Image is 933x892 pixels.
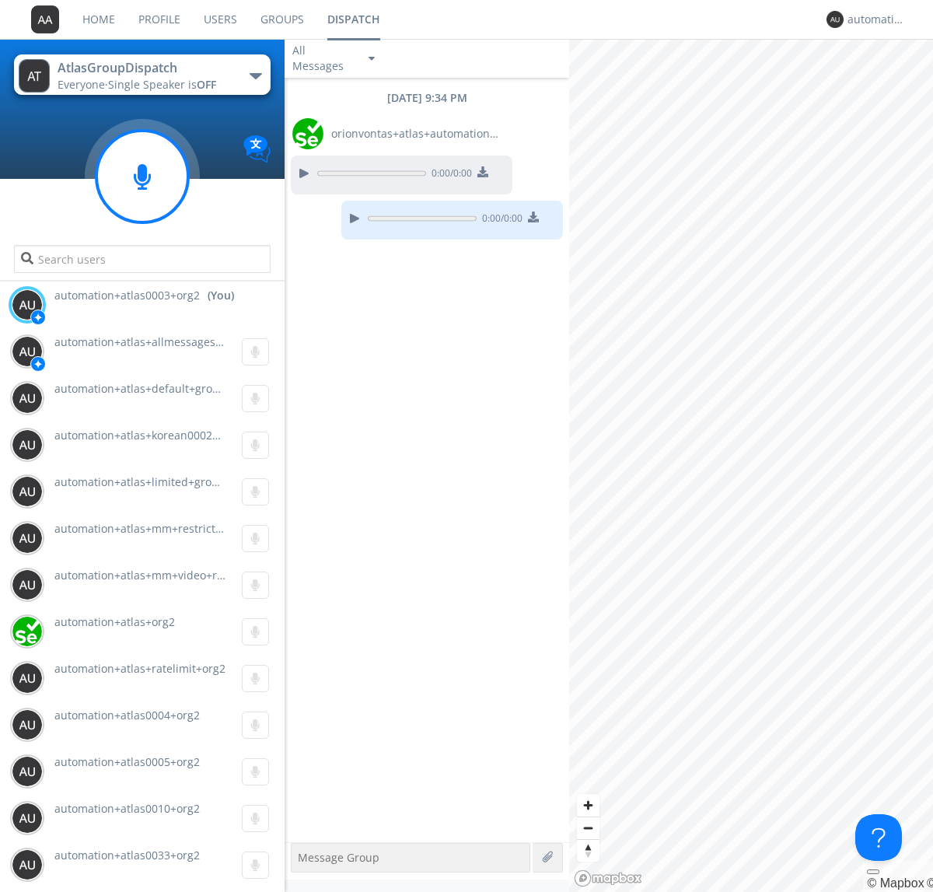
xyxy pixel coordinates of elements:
[54,288,200,303] span: automation+atlas0003+org2
[197,77,216,92] span: OFF
[12,709,43,740] img: 373638.png
[108,77,216,92] span: Single Speaker is
[12,803,43,834] img: 373638.png
[12,383,43,414] img: 373638.png
[12,336,43,367] img: 373638.png
[285,90,569,106] div: [DATE] 9:34 PM
[12,476,43,507] img: 373638.png
[14,54,270,95] button: AtlasGroupDispatchEveryone·Single Speaker isOFF
[54,521,258,536] span: automation+atlas+mm+restricted+org2
[867,876,924,890] a: Mapbox
[331,126,502,142] span: orionvontas+atlas+automation+org2
[12,616,43,647] img: 416df68e558d44378204aed28a8ce244
[528,212,539,222] img: download media button
[12,429,43,460] img: 373638.png
[12,663,43,694] img: 373638.png
[867,869,879,874] button: Toggle attribution
[58,77,232,93] div: Everyone ·
[577,817,599,839] span: Zoom out
[54,614,175,629] span: automation+atlas+org2
[54,474,260,489] span: automation+atlas+limited+groups+org2
[54,334,273,349] span: automation+atlas+allmessages+org2+new
[19,59,50,93] img: 373638.png
[12,849,43,880] img: 373638.png
[243,135,271,163] img: Translation enabled
[577,794,599,817] button: Zoom in
[292,43,355,74] div: All Messages
[574,869,642,887] a: Mapbox logo
[12,569,43,600] img: 373638.png
[577,840,599,862] span: Reset bearing to north
[54,801,200,816] span: automation+atlas0010+org2
[426,166,472,184] span: 0:00 / 0:00
[54,661,225,676] span: automation+atlas+ratelimit+org2
[477,166,488,177] img: download media button
[477,212,522,229] span: 0:00 / 0:00
[54,848,200,862] span: automation+atlas0033+org2
[54,381,256,396] span: automation+atlas+default+group+org2
[855,814,902,861] iframe: Toggle Customer Support
[577,839,599,862] button: Reset bearing to north
[12,756,43,787] img: 373638.png
[54,708,200,722] span: automation+atlas0004+org2
[826,11,844,28] img: 373638.png
[292,118,323,149] img: 29d36aed6fa347d5a1537e7736e6aa13
[369,57,375,61] img: caret-down-sm.svg
[208,288,234,303] div: (You)
[12,289,43,320] img: 373638.png
[54,428,242,443] span: automation+atlas+korean0002+org2
[58,59,232,77] div: AtlasGroupDispatch
[847,12,906,27] div: automation+atlas0003+org2
[31,5,59,33] img: 373638.png
[54,754,200,769] span: automation+atlas0005+org2
[14,245,270,273] input: Search users
[577,817,599,839] button: Zoom out
[12,523,43,554] img: 373638.png
[54,568,292,582] span: automation+atlas+mm+video+restricted+org2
